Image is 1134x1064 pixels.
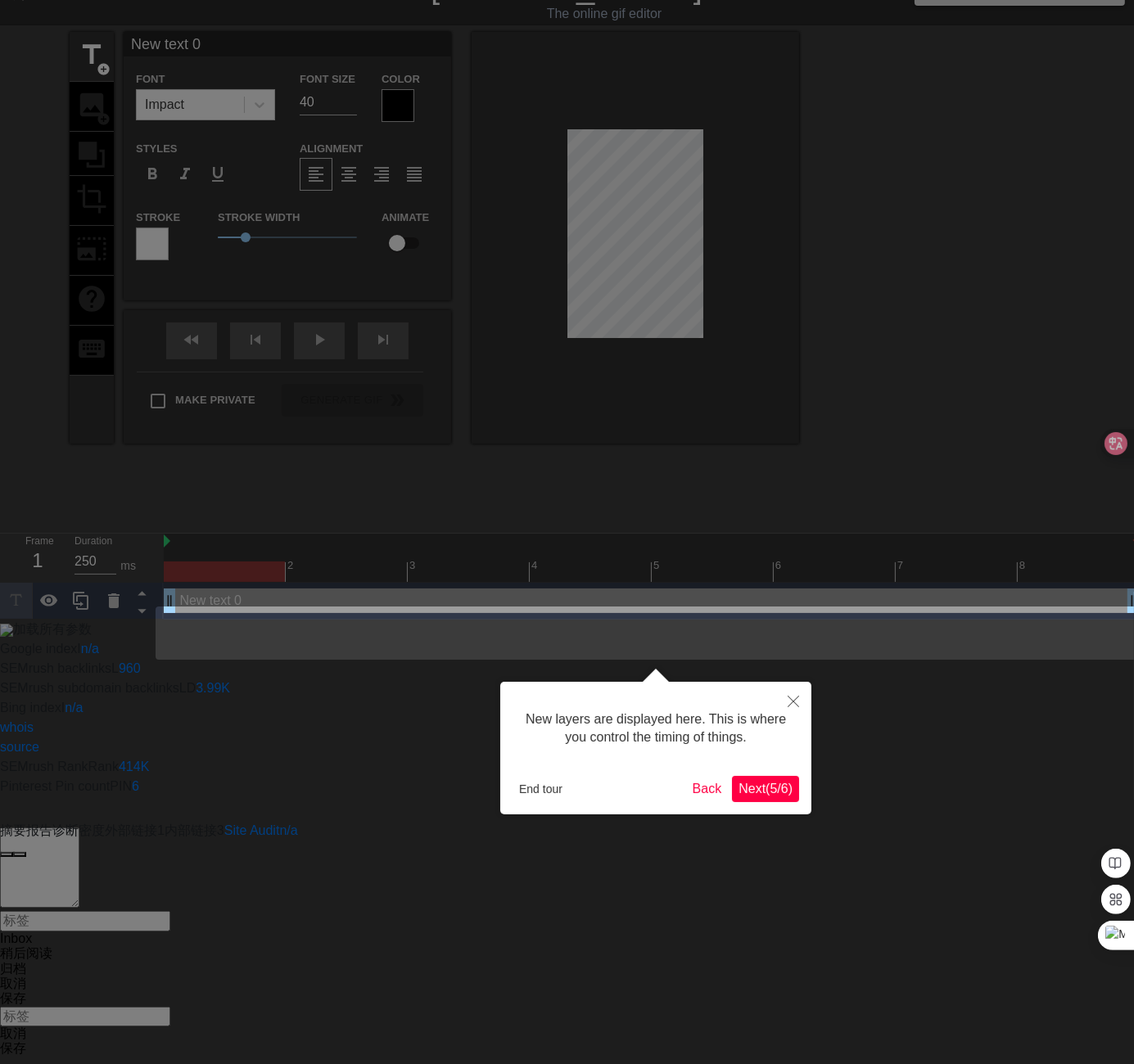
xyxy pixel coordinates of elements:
[739,782,793,796] span: Next ( 5 / 6 )
[775,682,811,719] button: Close
[513,694,799,764] div: New layers are displayed here. This is where you control the timing of things.
[732,776,799,802] button: Next
[513,777,569,801] button: End tour
[686,776,729,802] button: Back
